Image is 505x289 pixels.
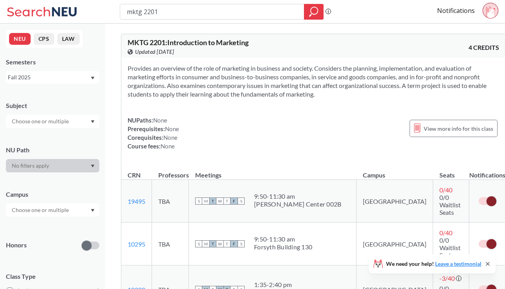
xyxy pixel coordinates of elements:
span: None [153,117,167,124]
td: TBA [152,180,189,223]
a: Notifications [437,6,475,15]
span: -3 / 40 [439,274,455,282]
a: Leave a testimonial [435,260,481,267]
a: 10295 [128,240,145,248]
div: 1:35 - 2:40 pm [254,281,350,289]
svg: Dropdown arrow [91,165,95,168]
span: 0 / 40 [439,186,452,194]
div: NUPaths: Prerequisites: Corequisites: Course fees: [128,116,179,150]
td: [GEOGRAPHIC_DATA] [357,180,433,223]
div: Fall 2025 [8,73,90,82]
div: magnifying glass [304,4,324,20]
span: We need your help! [386,261,481,267]
div: Semesters [6,58,99,66]
div: [PERSON_NAME] Center 002B [254,200,341,208]
span: 0/0 Waitlist Seats [439,236,461,259]
input: Choose one or multiple [8,117,74,126]
span: S [238,240,245,247]
div: NU Path [6,146,99,154]
span: MKTG 2201 : Introduction to Marketing [128,38,249,47]
span: W [216,240,223,247]
span: T [223,240,231,247]
span: T [209,240,216,247]
button: CPS [34,33,54,45]
th: Meetings [189,163,357,180]
span: Class Type [6,272,99,281]
svg: Dropdown arrow [91,209,95,212]
div: Fall 2025Dropdown arrow [6,71,99,84]
div: CRN [128,171,141,179]
span: None [163,134,177,141]
div: Dropdown arrow [6,115,99,128]
section: Provides an overview of the role of marketing in business and society. Considers the planning, im... [128,64,499,99]
span: M [202,198,209,205]
svg: Dropdown arrow [91,120,95,123]
span: 0 / 40 [439,229,452,236]
div: Campus [6,190,99,199]
span: View more info for this class [424,124,493,134]
span: Updated [DATE] [135,48,174,56]
a: 19495 [128,198,145,205]
th: Campus [357,163,433,180]
span: 0/0 Waitlist Seats [439,194,461,216]
div: Forsyth Building 130 [254,243,312,251]
input: Class, professor, course number, "phrase" [126,5,298,18]
span: W [216,198,223,205]
td: TBA [152,223,189,265]
span: F [231,240,238,247]
th: Seats [433,163,469,180]
span: None [165,125,179,132]
div: 9:50 - 11:30 am [254,192,341,200]
span: None [161,143,175,150]
span: T [209,198,216,205]
svg: magnifying glass [309,6,318,17]
button: LAW [57,33,80,45]
p: Honors [6,241,27,250]
div: Dropdown arrow [6,159,99,172]
th: Professors [152,163,189,180]
span: S [195,198,202,205]
span: M [202,240,209,247]
svg: Dropdown arrow [91,77,95,80]
div: Dropdown arrow [6,203,99,217]
span: S [238,198,245,205]
input: Choose one or multiple [8,205,74,215]
span: 4 CREDITS [468,43,499,52]
div: 9:50 - 11:30 am [254,235,312,243]
div: Subject [6,101,99,110]
span: S [195,240,202,247]
span: T [223,198,231,205]
span: F [231,198,238,205]
td: [GEOGRAPHIC_DATA] [357,223,433,265]
button: NEU [9,33,31,45]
